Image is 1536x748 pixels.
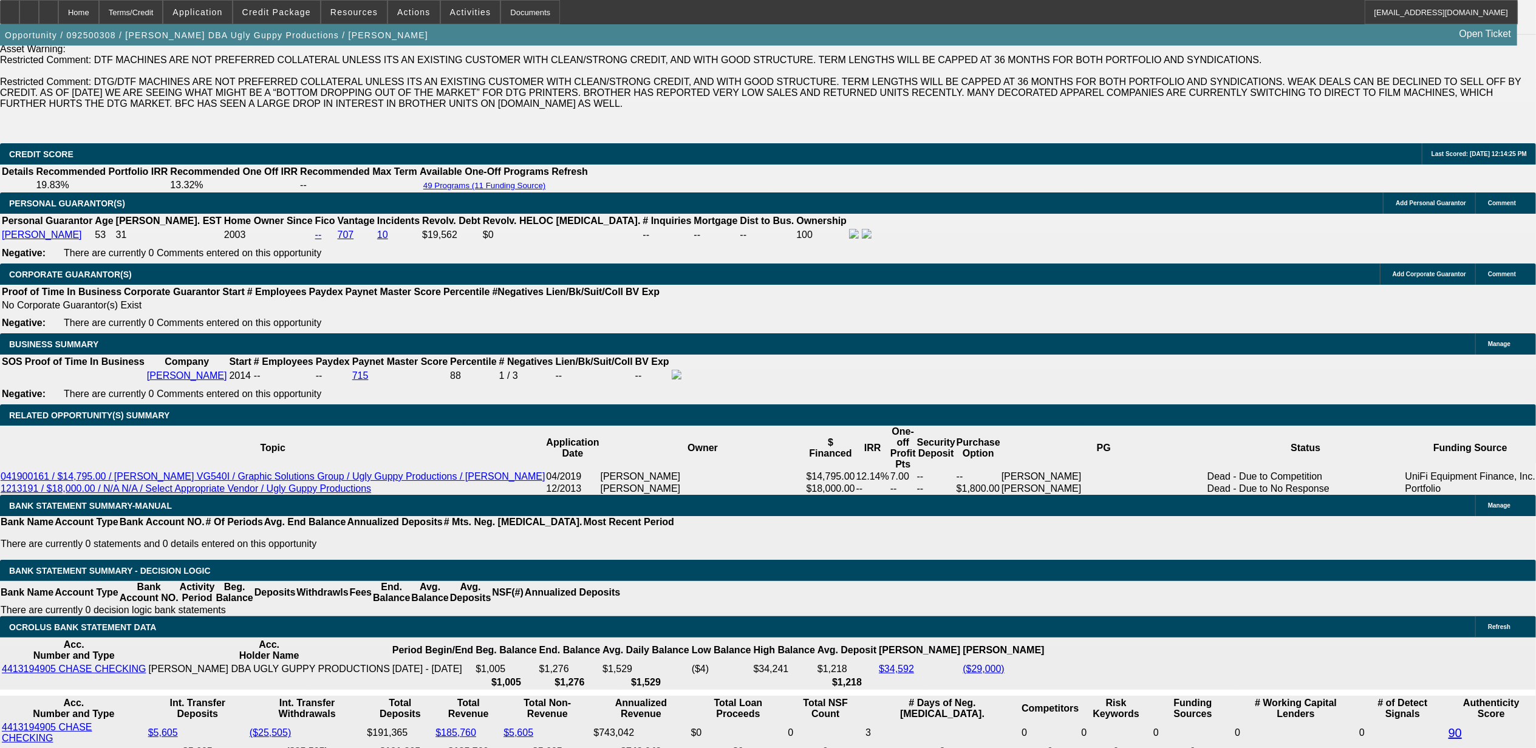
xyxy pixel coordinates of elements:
button: Credit Package [233,1,320,24]
td: 0 [1359,721,1447,744]
th: Int. Transfer Withdrawals [249,697,366,720]
div: 88 [450,370,496,381]
th: Bank Account NO. [119,581,179,604]
a: ($25,505) [250,727,292,738]
span: BUSINESS SUMMARY [9,339,98,349]
th: Proof of Time In Business [24,356,145,368]
span: RELATED OPPORTUNITY(S) SUMMARY [9,410,169,420]
td: $14,795.00 [806,471,856,483]
b: Vantage [338,216,375,226]
div: $743,042 [593,727,688,738]
td: 12.14% [856,471,890,483]
a: 4413194905 CHASE CHECKING [2,722,92,743]
td: Dead - Due to Competition [1207,471,1405,483]
th: Total Revenue [435,697,502,720]
td: 0 [1021,721,1079,744]
th: Avg. Daily Balance [602,639,690,662]
span: Bank Statement Summary - Decision Logic [9,566,211,576]
td: 31 [115,228,222,242]
a: 90 [1449,726,1462,739]
span: Manage [1488,341,1510,347]
b: Personal Guarantor [2,216,92,226]
a: Open Ticket [1455,24,1516,44]
span: Activities [450,7,491,17]
td: 2014 [228,369,251,382]
b: Lien/Bk/Suit/Coll [546,287,623,297]
span: CREDIT SCORE [9,149,73,159]
th: Account Type [54,516,119,528]
td: -- [916,483,956,495]
b: Start [222,287,244,297]
td: No Corporate Guarantor(s) Exist [1,299,665,311]
b: Paynet Master Score [352,356,448,367]
b: Percentile [443,287,490,297]
span: Add Personal Guarantor [1396,200,1466,206]
img: linkedin-icon.png [862,229,872,239]
b: [PERSON_NAME]. EST [116,216,222,226]
th: Withdrawls [296,581,349,604]
td: -- [315,369,350,382]
th: # Of Periods [205,516,264,528]
td: 0 [1080,721,1152,744]
b: # Employees [254,356,313,367]
span: 0 [1235,727,1240,738]
th: Bank Account NO. [119,516,205,528]
td: -- [642,228,692,242]
td: 0 [1153,721,1233,744]
b: # Inquiries [643,216,691,226]
th: Low Balance [691,639,752,662]
td: $1,800.00 [956,483,1001,495]
b: BV Exp [635,356,669,367]
th: Period Begin/End [392,639,474,662]
a: [PERSON_NAME] [2,229,82,240]
b: Lien/Bk/Suit/Coll [556,356,633,367]
th: Details [1,166,34,178]
th: Funding Source [1405,426,1536,471]
td: [PERSON_NAME] [600,471,806,483]
td: $0 [691,721,787,744]
td: [PERSON_NAME] [1001,483,1207,495]
p: There are currently 0 statements and 0 details entered on this opportunity [1,539,674,549]
b: Revolv. Debt [422,216,480,226]
th: IRR [856,426,890,471]
span: Actions [397,7,431,17]
button: Actions [388,1,440,24]
span: Manage [1488,502,1510,509]
td: -- [740,228,795,242]
b: #Negatives [493,287,544,297]
th: NSF(#) [491,581,524,604]
b: Corporate Guarantor [124,287,220,297]
b: Percentile [450,356,496,367]
b: Home Owner Since [224,216,313,226]
th: Available One-Off Programs [419,166,550,178]
td: Portfolio [1405,483,1536,495]
a: $34,592 [879,664,914,674]
th: [PERSON_NAME] [962,639,1045,662]
th: One-off Profit Pts [890,426,916,471]
b: Company [165,356,209,367]
button: 49 Programs (11 Funding Source) [420,180,550,191]
b: Mortgage [694,216,738,226]
a: ($29,000) [963,664,1005,674]
td: 3 [865,721,1020,744]
th: Int. Transfer Deposits [148,697,248,720]
button: Application [163,1,231,24]
th: End. Balance [539,639,601,662]
td: -- [635,369,670,382]
a: 707 [338,229,354,240]
b: BV Exp [626,287,660,297]
b: Fico [315,216,335,226]
th: Funding Sources [1153,697,1233,720]
th: $ Financed [806,426,856,471]
th: Annualized Deposits [346,516,443,528]
td: -- [694,228,739,242]
th: Security Deposit [916,426,956,471]
td: $18,000.00 [806,483,856,495]
td: 100 [796,228,847,242]
span: Refresh [1488,624,1510,630]
span: BANK STATEMENT SUMMARY-MANUAL [9,501,172,511]
button: Activities [441,1,500,24]
span: Comment [1488,200,1516,206]
button: Resources [321,1,387,24]
span: -- [254,370,261,381]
